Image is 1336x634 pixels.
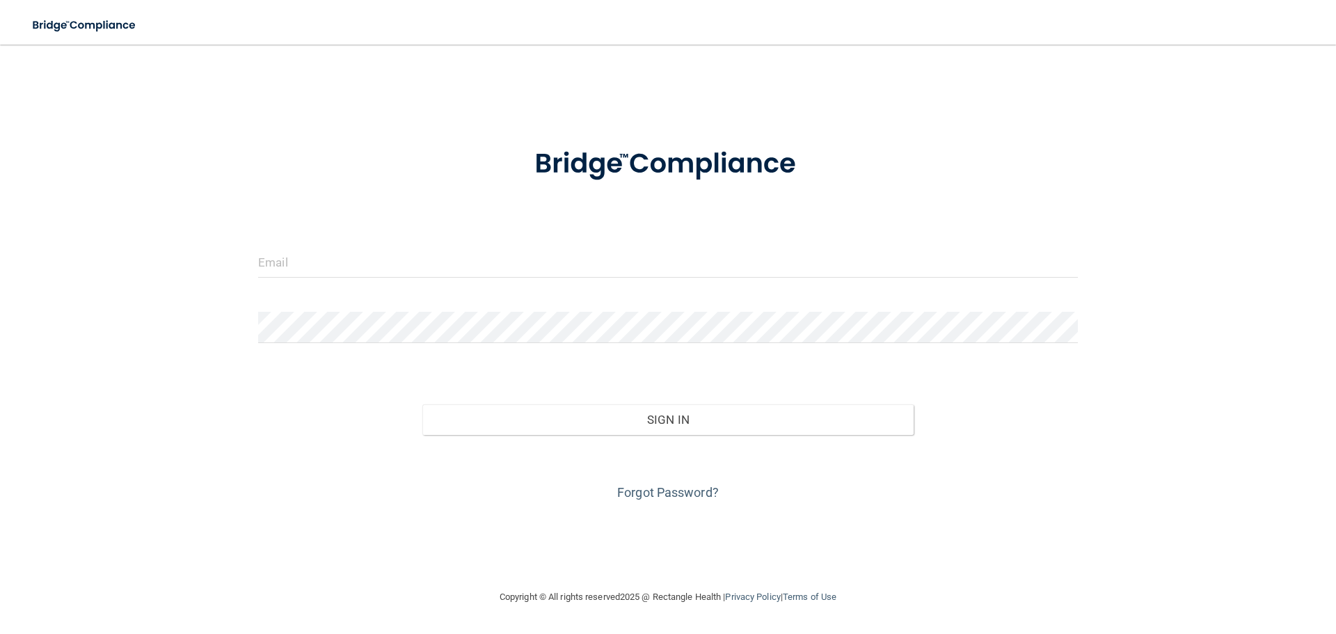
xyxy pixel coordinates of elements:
[506,128,830,200] img: bridge_compliance_login_screen.278c3ca4.svg
[414,575,922,619] div: Copyright © All rights reserved 2025 @ Rectangle Health | |
[258,246,1078,278] input: Email
[617,485,719,500] a: Forgot Password?
[21,11,149,40] img: bridge_compliance_login_screen.278c3ca4.svg
[783,592,836,602] a: Terms of Use
[422,404,914,435] button: Sign In
[725,592,780,602] a: Privacy Policy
